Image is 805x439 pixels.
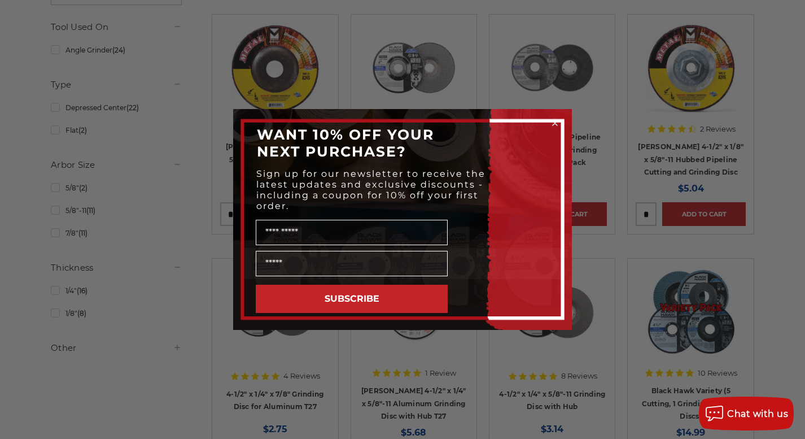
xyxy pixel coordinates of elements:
[257,126,434,160] span: WANT 10% OFF YOUR NEXT PURCHASE?
[256,285,448,313] button: SUBSCRIBE
[256,168,485,211] span: Sign up for our newsletter to receive the latest updates and exclusive discounts - including a co...
[727,408,788,419] span: Chat with us
[699,397,794,431] button: Chat with us
[256,251,448,276] input: Email
[549,118,561,129] button: Close dialog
